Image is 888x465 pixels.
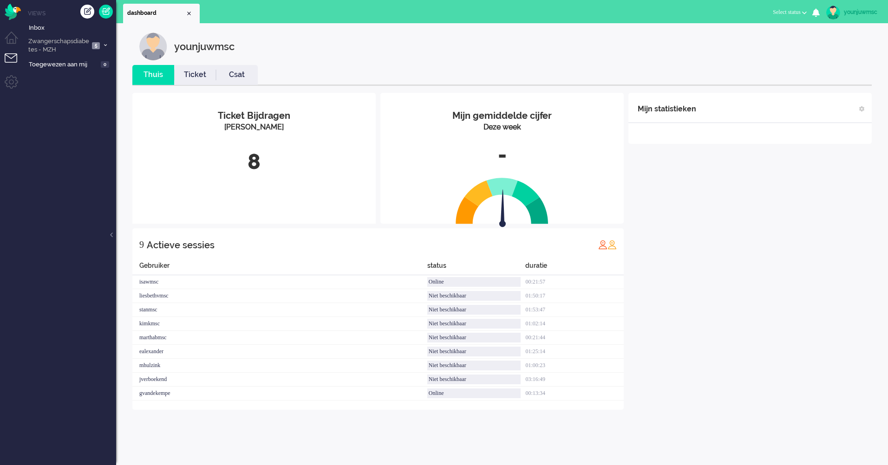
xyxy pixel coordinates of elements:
div: 00:21:57 [525,275,624,289]
li: Tickets menu [5,53,26,74]
div: 00:21:44 [525,331,624,345]
a: Inbox [27,22,116,32]
span: Zwangerschapsdiabetes - MZH [27,37,89,54]
a: Omnidesk [5,6,21,13]
div: stanmsc [132,303,427,317]
div: Niet beschikbaar [427,347,521,356]
a: Thuis [132,70,174,80]
li: Thuis [132,65,174,85]
li: Dashboard [123,4,200,23]
div: Mijn gemiddelde cijfer [387,109,617,123]
li: Dashboard menu [5,32,26,52]
div: Niet beschikbaar [427,305,521,315]
div: 8 [139,147,369,177]
img: customer.svg [139,32,167,60]
div: 01:53:47 [525,303,624,317]
div: jverboekend [132,373,427,387]
img: flow_omnibird.svg [5,4,21,20]
button: Select status [767,6,812,19]
div: Actieve sessies [147,236,215,254]
div: Niet beschikbaar [427,291,521,301]
div: Ticket Bijdragen [139,109,369,123]
div: gvandekempe [132,387,427,400]
img: profile_orange.svg [607,240,617,249]
div: mhulzink [132,359,427,373]
div: kimkmsc [132,317,427,331]
img: avatar [826,6,840,19]
div: liesbethvmsc [132,289,427,303]
div: Niet beschikbaar [427,333,521,342]
div: Niet beschikbaar [427,375,521,384]
div: [PERSON_NAME] [139,122,369,133]
div: Mijn statistieken [638,100,696,118]
div: marthabmsc [132,331,427,345]
span: Select status [773,9,801,15]
span: dashboard [127,9,185,17]
div: Deze week [387,122,617,133]
div: status [427,261,526,275]
li: Ticket [174,65,216,85]
div: duratie [525,261,624,275]
li: Select status [767,3,812,23]
div: Close tab [185,10,193,17]
div: younjuwmsc [174,32,235,60]
a: Csat [216,70,258,80]
span: Inbox [29,24,116,32]
a: younjuwmsc [824,6,879,19]
div: 01:00:23 [525,359,624,373]
li: Csat [216,65,258,85]
img: arrow.svg [483,189,522,229]
span: Toegewezen aan mij [29,60,98,69]
a: Toegewezen aan mij 0 [27,59,116,69]
div: ealexander [132,345,427,359]
div: 01:50:17 [525,289,624,303]
span: 0 [101,61,109,68]
div: Niet beschikbaar [427,319,521,329]
li: Admin menu [5,75,26,96]
div: 01:02:14 [525,317,624,331]
div: isawmsc [132,275,427,289]
div: 00:13:34 [525,387,624,400]
div: 03:16:49 [525,373,624,387]
a: Quick Ticket [99,5,113,19]
div: younjuwmsc [844,7,879,17]
div: Online [427,388,521,398]
img: profile_red.svg [598,240,607,249]
div: Online [427,277,521,287]
li: Views [28,9,116,17]
div: 01:25:14 [525,345,624,359]
div: Niet beschikbaar [427,361,521,370]
a: Ticket [174,70,216,80]
span: 5 [92,42,100,49]
div: Gebruiker [132,261,427,275]
img: semi_circle.svg [456,177,548,224]
div: 9 [139,235,144,254]
div: Creëer ticket [80,5,94,19]
div: - [387,140,617,170]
